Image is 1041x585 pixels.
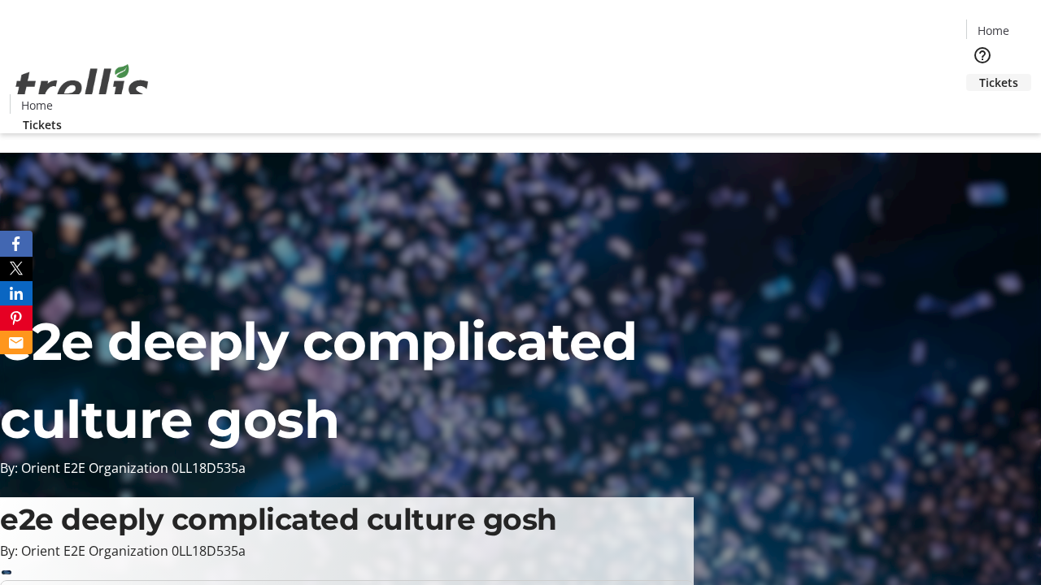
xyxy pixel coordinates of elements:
button: Cart [966,91,999,123]
span: Tickets [979,74,1018,91]
a: Home [967,22,1019,39]
img: Orient E2E Organization 0LL18D535a's Logo [10,46,155,128]
span: Tickets [23,116,62,133]
a: Tickets [966,74,1031,91]
a: Tickets [10,116,75,133]
span: Home [978,22,1009,39]
a: Home [11,97,63,114]
span: Home [21,97,53,114]
button: Help [966,39,999,71]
